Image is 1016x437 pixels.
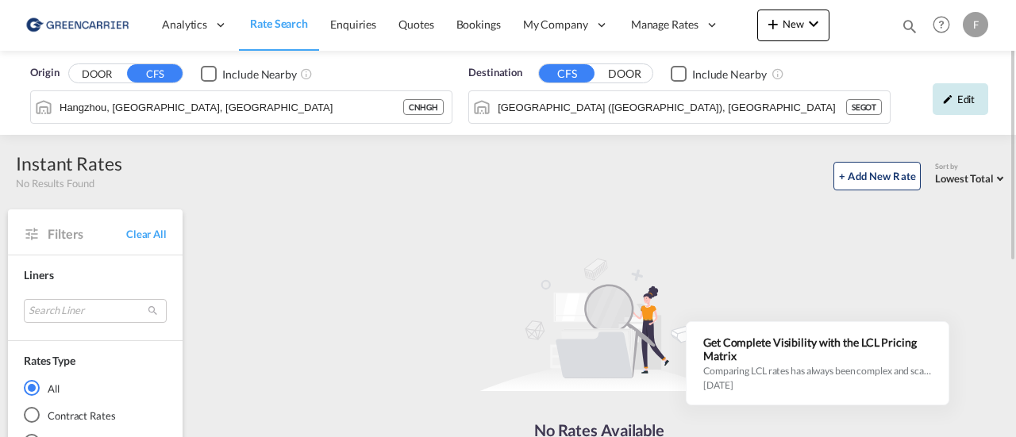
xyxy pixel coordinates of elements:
div: icon-pencilEdit [933,83,988,115]
md-icon: icon-magnify [901,17,918,35]
div: F [963,12,988,37]
input: Search by Port [498,95,846,119]
md-radio-button: Contract Rates [24,407,167,423]
button: + Add New Rate [833,162,921,190]
span: Filters [48,225,126,243]
div: Rates Type [24,353,75,369]
div: icon-magnify [901,17,918,41]
span: Origin [30,65,59,81]
div: CNHGH [403,99,444,115]
md-checkbox: Checkbox No Ink [201,65,297,82]
span: My Company [523,17,588,33]
button: icon-plus 400-fgNewicon-chevron-down [757,10,829,41]
button: CFS [127,64,183,82]
span: Destination [468,65,522,81]
md-radio-button: All [24,380,167,396]
div: Help [928,11,963,40]
md-icon: icon-chevron-down [804,14,823,33]
img: 609dfd708afe11efa14177256b0082fb.png [24,7,131,43]
span: Manage Rates [631,17,698,33]
button: DOOR [69,65,125,83]
span: Lowest Total [935,172,994,185]
span: Quotes [398,17,433,31]
span: Bookings [456,17,501,31]
md-input-container: Hangzhou, ZJ, CNHGH [31,91,452,123]
md-icon: icon-pencil [942,94,953,105]
span: Help [928,11,955,38]
input: Search by Port [60,95,403,119]
span: Enquiries [330,17,376,31]
md-select: Select: Lowest Total [935,168,1008,186]
md-icon: Unchecked: Ignores neighbouring ports when fetching rates.Checked : Includes neighbouring ports w... [300,67,313,80]
span: Analytics [162,17,207,33]
md-icon: Unchecked: Ignores neighbouring ports when fetching rates.Checked : Includes neighbouring ports w... [772,67,784,80]
div: Instant Rates [16,151,122,176]
md-input-container: Gothenburg (Goteborg), SEGOT [469,91,890,123]
img: norateimg.svg [480,257,718,392]
span: New [764,17,823,30]
span: Liners [24,268,53,282]
div: SEGOT [846,99,883,115]
md-icon: icon-plus 400-fg [764,14,783,33]
md-checkbox: Checkbox No Ink [671,65,767,82]
div: Include Nearby [222,67,297,82]
button: CFS [539,64,595,82]
div: Sort by [935,162,1008,172]
span: Clear All [126,227,167,241]
button: DOOR [597,65,652,83]
span: Rate Search [250,17,308,30]
span: No Results Found [16,176,94,190]
div: Include Nearby [692,67,767,82]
